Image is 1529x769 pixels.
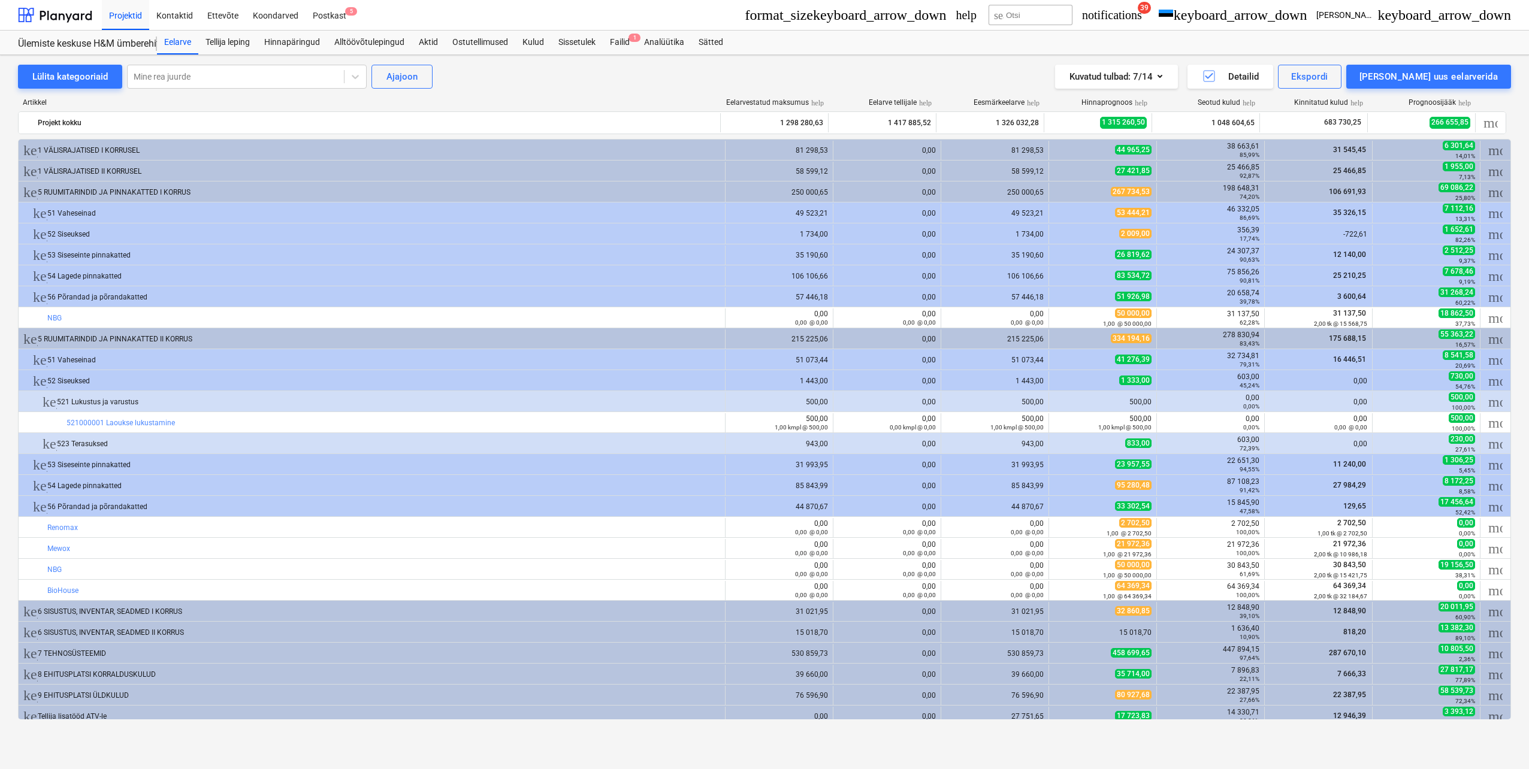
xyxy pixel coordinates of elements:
[23,143,38,158] span: keyboard_arrow_right
[1270,414,1367,431] div: 0,00
[1240,152,1259,158] small: 85,99%
[1377,8,1511,22] i: keyboard_arrow_down
[691,31,730,55] a: Sätted
[1455,195,1475,201] small: 25,80%
[1162,163,1259,180] div: 25 466,85
[890,424,936,431] small: 0,00 kmpl @ 0,00
[946,251,1044,259] div: 35 190,60
[1443,246,1475,255] span: 2 512,25
[1157,113,1255,132] div: 1 048 604,65
[730,146,828,155] div: 81 298,53
[1115,250,1152,259] span: 26 819,62
[1240,382,1259,389] small: 45,24%
[946,461,1044,469] div: 31 993,95
[869,98,932,107] div: Eelarve tellijale
[1439,308,1475,318] span: 18 862,50
[1488,227,1503,241] span: Rohkem tegevusi
[33,479,47,493] span: keyboard_arrow_right
[198,31,257,55] a: Tellija leping
[47,246,720,265] div: 53 Siseseinte pinnakatted
[1332,271,1367,280] span: 25 210,25
[1162,414,1259,431] div: 0,00
[445,31,515,55] div: Ostutellimused
[1332,208,1367,217] span: 35 326,15
[1455,383,1475,390] small: 54,76%
[412,31,445,55] a: Aktid
[946,440,1044,448] div: 943,00
[1488,332,1503,346] span: Rohkem tegevusi
[1103,320,1152,327] small: 1,00 @ 50 000,00
[47,350,720,370] div: 51 Vaheseinad
[1115,208,1152,217] span: 53 444,21
[1328,334,1367,343] span: 175 688,15
[1488,667,1503,682] span: Rohkem tegevusi
[47,267,720,286] div: 54 Lagede pinnakatted
[1054,414,1152,431] div: 500,00
[838,188,936,196] div: 0,00
[1439,183,1475,192] span: 69 086,22
[726,98,824,107] div: Eelarvestatud maksumus
[730,377,828,385] div: 1 443,00
[1332,355,1367,364] span: 16 446,51
[1449,371,1475,381] span: 730,00
[1332,166,1367,175] span: 25 466,85
[18,38,143,50] div: Ülemiste keskuse H&M ümberehitustööd [HMÜLEMISTE]
[157,31,198,55] a: Eelarve
[1011,319,1044,326] small: 0,00 @ 0,00
[23,332,38,346] span: keyboard_arrow_down
[1488,562,1503,577] span: Rohkem tegevusi
[33,499,47,514] span: keyboard_arrow_right
[1346,65,1511,89] button: [PERSON_NAME] uus eelarverida
[946,167,1044,175] div: 58 599,12
[946,310,1044,326] div: 0,00
[515,31,551,55] div: Kulud
[1098,424,1152,431] small: 1,00 kmpl @ 500,00
[1459,174,1475,180] small: 7,13%
[1488,248,1503,262] span: Rohkem tegevusi
[730,335,828,343] div: 215 225,06
[1162,373,1259,389] div: 603,00
[38,141,720,160] div: 1 VÄLISRAJATISED I KORRUSEL
[838,293,936,301] div: 0,00
[1455,362,1475,369] small: 20,69%
[57,434,720,453] div: 523 Terasuksed
[23,625,38,640] span: keyboard_arrow_right
[1488,625,1503,640] span: Rohkem tegevusi
[946,188,1044,196] div: 250 000,65
[1328,187,1367,196] span: 106 691,93
[33,353,47,367] span: keyboard_arrow_right
[1488,353,1503,367] span: Rohkem tegevusi
[1488,437,1503,451] span: Rohkem tegevusi
[1240,466,1259,473] small: 94,55%
[838,356,936,364] div: 0,00
[1240,193,1259,200] small: 74,20%
[1455,216,1475,222] small: 13,31%
[730,293,828,301] div: 57 446,18
[1162,184,1259,201] div: 198 648,31
[838,398,936,406] div: 0,00
[603,31,637,55] a: Failid1
[1488,185,1503,199] span: Rohkem tegevusi
[946,272,1044,280] div: 106 106,66
[1115,459,1152,469] span: 23 957,55
[1162,352,1259,368] div: 32 734,81
[1334,424,1367,431] small: 0,00 @ 0,00
[1162,205,1259,222] div: 46 332,05
[43,395,57,409] span: keyboard_arrow_down
[946,293,1044,301] div: 57 446,18
[637,31,691,55] a: Analüütika
[1132,99,1147,107] span: help
[1443,225,1475,234] span: 1 652,61
[1488,374,1503,388] span: Rohkem tegevusi
[1162,331,1259,347] div: 278 830,94
[1162,393,1259,410] div: 0,00
[1488,520,1503,535] span: Rohkem tegevusi
[994,10,1004,20] span: search
[1055,65,1178,89] button: Kuvatud tulbad:7/14
[833,113,931,132] div: 1 417 885,52
[38,183,720,202] div: 5 RUUMITARINDID JA PINNAKATTED I KORRUS
[23,688,38,703] span: keyboard_arrow_right
[1455,153,1475,159] small: 14,01%
[1456,99,1471,107] span: help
